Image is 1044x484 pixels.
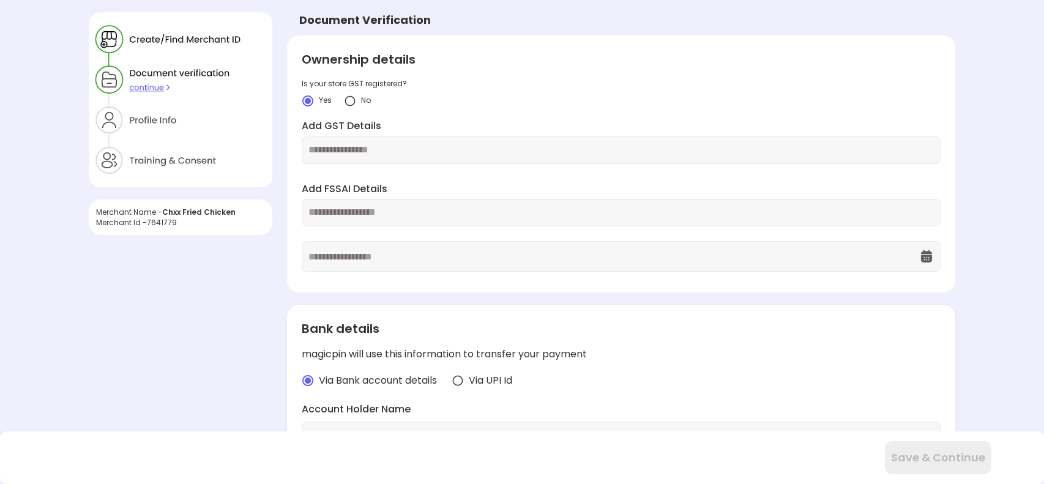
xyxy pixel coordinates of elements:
div: Merchant Id - 7641779 [96,217,265,228]
div: Merchant Name - [96,207,265,217]
label: Add FSSAI Details [302,182,941,196]
span: Via UPI Id [469,374,512,388]
div: magicpin will use this information to transfer your payment [302,348,941,362]
img: radio [452,374,464,387]
img: OcXK764TI_dg1n3pJKAFuNcYfYqBKGvmbXteblFrPew4KBASBbPUoKPFDRZzLe5z5khKOkBCrBseVNl8W_Mqhk0wgJF92Dyy9... [919,249,934,264]
img: xZtaNGYO7ZEa_Y6BGN0jBbY4tz3zD8CMWGtK9DYT203r_wSWJgC64uaYzQv0p6I5U3yzNyQZ90jnSGEji8ItH6xpax9JibOI_... [89,12,272,187]
span: Via Bank account details [319,374,437,388]
div: Is your store GST registered? [302,78,941,89]
div: Ownership details [302,50,941,69]
label: Account Holder Name [302,403,941,417]
img: crlYN1wOekqfTXo2sKdO7mpVD4GIyZBlBCY682TI1bTNaOsxckEXOmACbAD6EYcPGHR5wXB9K-wSeRvGOQTikGGKT-kEDVP-b... [302,95,314,107]
label: Add GST Details [302,119,941,133]
div: Bank details [302,319,941,338]
span: Chxx Fried Chicken [162,207,236,217]
span: No [361,95,371,105]
button: Save & Continue [885,441,991,474]
div: Document Verification [299,12,431,28]
img: radio [302,374,314,387]
span: Yes [319,95,332,105]
img: yidvdI1b1At5fYgYeHdauqyvT_pgttO64BpF2mcDGQwz_NKURL8lp7m2JUJk3Onwh4FIn8UgzATYbhG5vtZZpSXeknhWnnZDd... [344,95,356,107]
